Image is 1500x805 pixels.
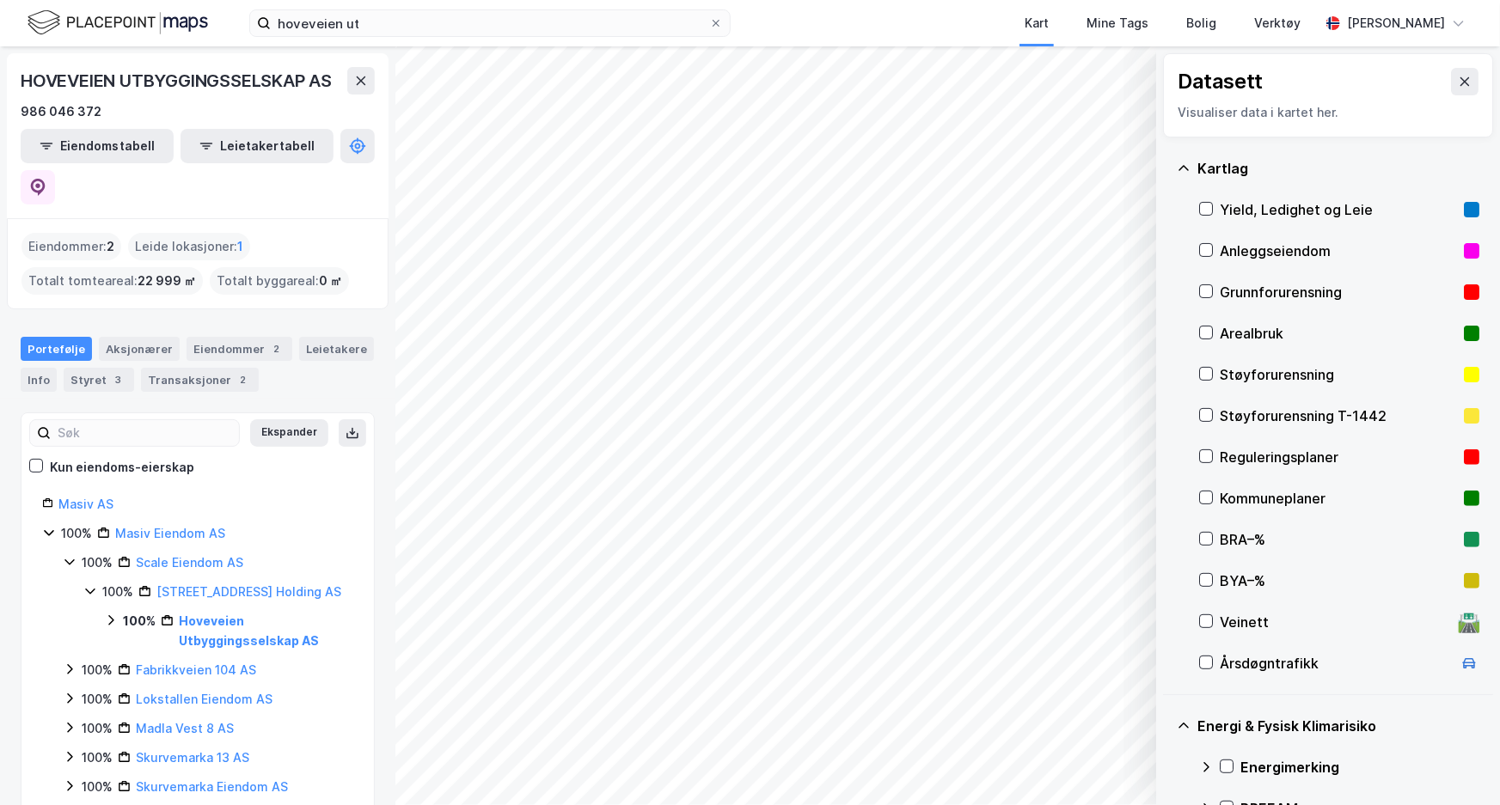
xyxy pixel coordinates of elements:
div: 100% [82,718,113,739]
div: Energimerking [1240,757,1479,778]
div: Transaksjoner [141,368,259,392]
div: 2 [268,340,285,357]
div: Visualiser data i kartet her. [1178,102,1479,123]
div: 100% [61,523,92,544]
button: Ekspander [250,419,328,447]
a: Hoveveien Utbyggingsselskap AS [179,613,319,649]
div: Bolig [1186,13,1216,34]
div: 100% [82,660,113,680]
div: 3 [110,371,127,388]
div: Styret [64,368,134,392]
a: Lokstallen Eiendom AS [136,692,272,706]
div: Portefølje [21,337,92,361]
div: Datasett [1178,68,1263,95]
span: 2 [107,236,114,257]
div: Eiendommer [187,337,292,361]
div: Støyforurensning [1220,364,1457,385]
a: Skurvemarka Eiendom AS [136,779,288,794]
a: Scale Eiendom AS [136,555,243,570]
input: Søk [51,420,239,446]
div: Årsdøgntrafikk [1220,653,1452,674]
button: Eiendomstabell [21,129,174,163]
div: Kart [1025,13,1049,34]
div: Yield, Ledighet og Leie [1220,199,1457,220]
iframe: Chat Widget [1414,723,1500,805]
div: HOVEVEIEN UTBYGGINGSSELSKAP AS [21,67,335,95]
a: Madla Vest 8 AS [136,721,234,735]
div: 🛣️ [1458,611,1481,633]
div: Leietakere [299,337,374,361]
div: Verktøy [1254,13,1301,34]
div: Info [21,368,57,392]
img: logo.f888ab2527a4732fd821a326f86c7f29.svg [28,8,208,38]
div: BYA–% [1220,570,1457,591]
a: Masiv AS [58,497,113,511]
div: Grunnforurensning [1220,282,1457,302]
div: Veinett [1220,612,1452,632]
button: Leietakertabell [181,129,334,163]
div: Anleggseiendom [1220,241,1457,261]
div: 100% [82,689,113,710]
div: Kommuneplaner [1220,488,1457,509]
div: 100% [123,611,156,631]
div: Mine Tags [1087,13,1148,34]
div: Aksjonærer [99,337,180,361]
div: Støyforurensning T-1442 [1220,406,1457,426]
input: Søk på adresse, matrikkel, gårdeiere, leietakere eller personer [271,10,709,36]
div: Eiendommer : [21,233,121,260]
a: Masiv Eiendom AS [115,526,225,540]
div: 100% [82,552,113,573]
div: Kontrollprogram for chat [1414,723,1500,805]
span: 0 ㎡ [319,271,342,291]
div: Reguleringsplaner [1220,447,1457,467]
div: Totalt tomteareal : [21,267,203,295]
span: 1 [237,236,243,257]
div: BRA–% [1220,529,1457,550]
div: [PERSON_NAME] [1347,13,1445,34]
a: Skurvemarka 13 AS [136,750,249,765]
div: 986 046 372 [21,101,101,122]
div: 100% [82,777,113,797]
div: 2 [235,371,252,388]
div: Totalt byggareal : [210,267,349,295]
div: 100% [82,747,113,768]
div: Kun eiendoms-eierskap [50,457,194,478]
div: Energi & Fysisk Klimarisiko [1197,716,1479,736]
div: Leide lokasjoner : [128,233,250,260]
span: 22 999 ㎡ [138,271,196,291]
a: [STREET_ADDRESS] Holding AS [156,584,341,599]
div: Kartlag [1197,158,1479,179]
a: Fabrikkveien 104 AS [136,662,256,677]
div: 100% [102,582,133,602]
div: Arealbruk [1220,323,1457,344]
